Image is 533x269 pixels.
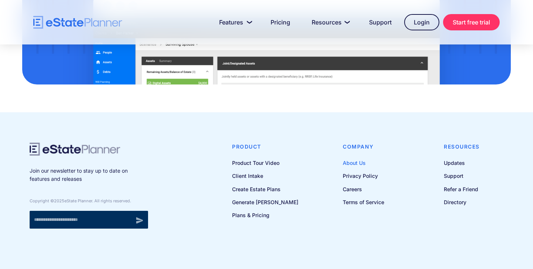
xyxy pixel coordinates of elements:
[360,15,400,30] a: Support
[30,198,148,203] div: Copyright © eState Planner. All rights reserved.
[232,158,298,167] a: Product Tour Video
[232,210,298,220] a: Plans & Pricing
[210,15,258,30] a: Features
[232,197,298,207] a: Generate [PERSON_NAME]
[343,185,384,194] a: Careers
[232,185,298,194] a: Create Estate Plans
[232,143,298,151] h4: Product
[443,14,500,30] a: Start free trial
[33,16,122,29] a: home
[54,198,64,203] span: 2025
[30,211,148,229] form: Newsletter signup
[444,143,480,151] h4: Resources
[404,14,439,30] a: Login
[262,15,299,30] a: Pricing
[444,171,480,180] a: Support
[232,171,298,180] a: Client Intake
[444,197,480,207] a: Directory
[30,167,148,183] p: Join our newsletter to stay up to date on features and releases
[343,171,384,180] a: Privacy Policy
[343,197,384,207] a: Terms of Service
[444,185,480,194] a: Refer a Friend
[110,30,201,45] span: Number of [PERSON_NAME] per month
[303,15,356,30] a: Resources
[444,158,480,167] a: Updates
[343,158,384,167] a: About Us
[343,143,384,151] h4: Company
